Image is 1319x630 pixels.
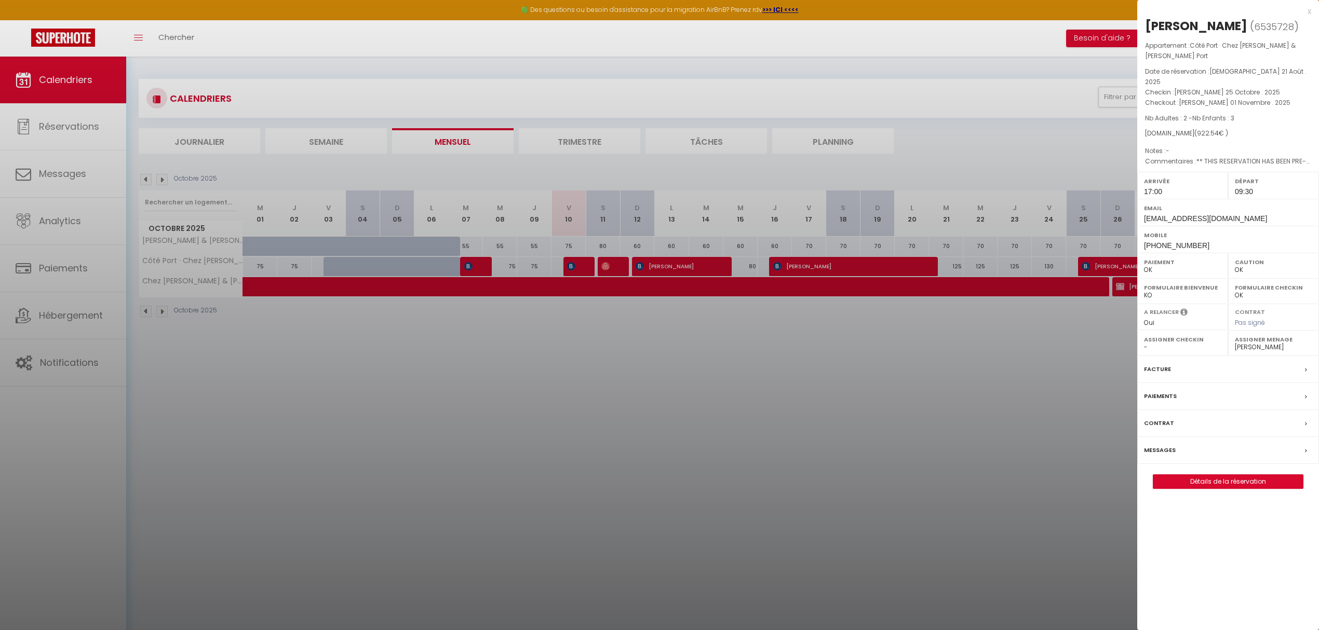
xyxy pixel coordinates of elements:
span: [EMAIL_ADDRESS][DOMAIN_NAME] [1144,214,1267,223]
label: Paiement [1144,257,1221,267]
a: Détails de la réservation [1153,475,1303,488]
button: Détails de la réservation [1153,474,1303,489]
p: Date de réservation : [1145,66,1311,87]
label: Assigner Checkin [1144,334,1221,345]
div: [DOMAIN_NAME] [1145,129,1311,139]
span: 09:30 [1235,187,1253,196]
label: Contrat [1235,308,1265,314]
label: Formulaire Bienvenue [1144,282,1221,293]
label: Assigner Menage [1235,334,1312,345]
span: - [1166,146,1169,155]
span: 17:00 [1144,187,1162,196]
label: Messages [1144,445,1176,456]
p: Checkin : [1145,87,1311,98]
p: Checkout : [1145,98,1311,108]
span: Pas signé [1235,318,1265,327]
span: 6535728 [1254,20,1294,33]
div: x [1137,5,1311,18]
label: A relancer [1144,308,1179,317]
label: Départ [1235,176,1312,186]
label: Caution [1235,257,1312,267]
label: Formulaire Checkin [1235,282,1312,293]
span: Côté Port · Chez [PERSON_NAME] & [PERSON_NAME] Port [1145,41,1296,60]
div: [PERSON_NAME] [1145,18,1247,34]
label: Mobile [1144,230,1312,240]
label: Paiements [1144,391,1177,402]
span: 922.54 [1197,129,1219,138]
span: [DEMOGRAPHIC_DATA] 21 Août . 2025 [1145,67,1307,86]
span: [PERSON_NAME] 01 Novembre . 2025 [1179,98,1290,107]
label: Arrivée [1144,176,1221,186]
span: [PHONE_NUMBER] [1144,241,1209,250]
span: ( ) [1250,19,1299,34]
span: [PERSON_NAME] 25 Octobre . 2025 [1174,88,1280,97]
p: Notes : [1145,146,1311,156]
i: Sélectionner OUI si vous souhaiter envoyer les séquences de messages post-checkout [1180,308,1188,319]
span: Nb Adultes : 2 - [1145,114,1234,122]
label: Contrat [1144,418,1174,429]
span: Nb Enfants : 3 [1192,114,1234,122]
span: ( € ) [1194,129,1228,138]
label: Facture [1144,364,1171,375]
label: Email [1144,203,1312,213]
p: Appartement : [1145,40,1311,61]
p: Commentaires : [1145,156,1311,167]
